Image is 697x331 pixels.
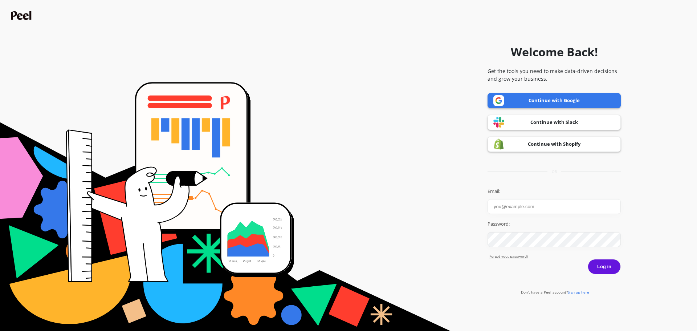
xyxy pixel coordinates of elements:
h1: Welcome Back! [511,43,598,61]
a: Continue with Shopify [488,137,621,152]
label: Password: [488,221,621,228]
img: Google logo [493,95,504,106]
button: Log in [588,259,621,274]
img: Peel [11,11,33,20]
img: Slack logo [493,117,504,128]
a: Continue with Google [488,93,621,108]
input: you@example.com [488,199,621,214]
a: Forgot yout password? [489,254,621,259]
label: Email: [488,188,621,195]
p: Get the tools you need to make data-driven decisions and grow your business. [488,67,621,82]
a: Don't have a Peel account?Sign up here [521,290,589,295]
a: Continue with Slack [488,115,621,130]
span: Sign up here [568,290,589,295]
div: or [488,169,621,174]
img: Shopify logo [493,138,504,150]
